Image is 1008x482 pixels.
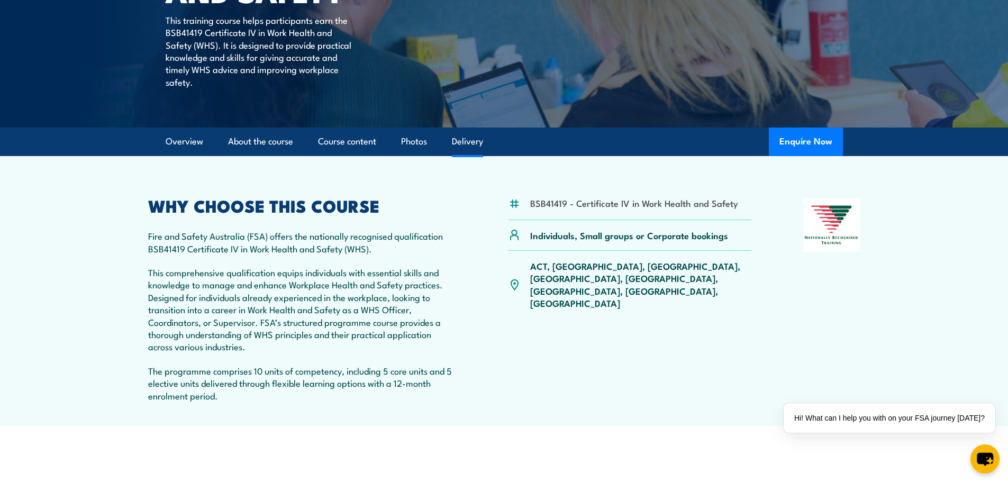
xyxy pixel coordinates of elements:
a: About the course [228,128,293,156]
li: BSB41419 - Certificate IV in Work Health and Safety [530,197,738,209]
div: Hi! What can I help you with on your FSA journey [DATE]? [784,403,995,433]
button: Enquire Now [769,128,843,156]
a: Delivery [452,128,483,156]
button: chat-button [970,444,1000,474]
p: ACT, [GEOGRAPHIC_DATA], [GEOGRAPHIC_DATA], [GEOGRAPHIC_DATA], [GEOGRAPHIC_DATA], [GEOGRAPHIC_DATA... [530,260,752,310]
p: The programme comprises 10 units of competency, including 5 core units and 5 elective units deliv... [148,365,457,402]
p: Individuals, Small groups or Corporate bookings [530,229,728,241]
a: Overview [166,128,203,156]
p: Fire and Safety Australia (FSA) offers the nationally recognised qualification BSB41419 Certifica... [148,230,457,254]
p: This training course helps participants earn the BSB41419 Certificate IV in Work Health and Safet... [166,14,359,88]
p: This comprehensive qualification equips individuals with essential skills and knowledge to manage... [148,266,457,353]
a: Course content [318,128,376,156]
a: Photos [401,128,427,156]
img: Nationally Recognised Training logo. [803,198,860,252]
h2: WHY CHOOSE THIS COURSE [148,198,457,213]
